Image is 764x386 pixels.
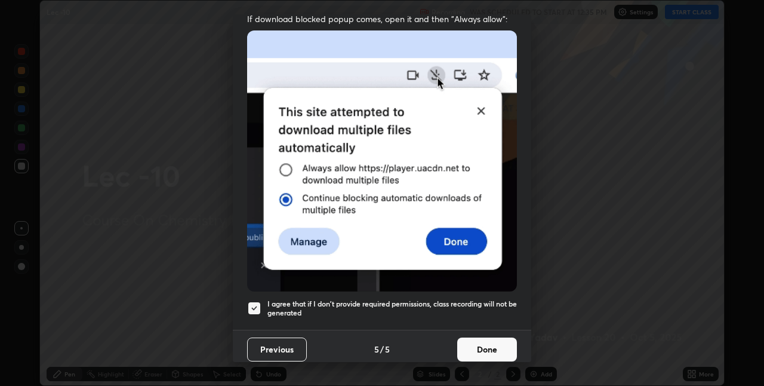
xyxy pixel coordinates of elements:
img: downloads-permission-blocked.gif [247,30,517,292]
h5: I agree that if I don't provide required permissions, class recording will not be generated [267,299,517,318]
h4: / [380,343,384,356]
span: If download blocked popup comes, open it and then "Always allow": [247,13,517,24]
button: Previous [247,338,307,362]
h4: 5 [374,343,379,356]
button: Done [457,338,517,362]
h4: 5 [385,343,390,356]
